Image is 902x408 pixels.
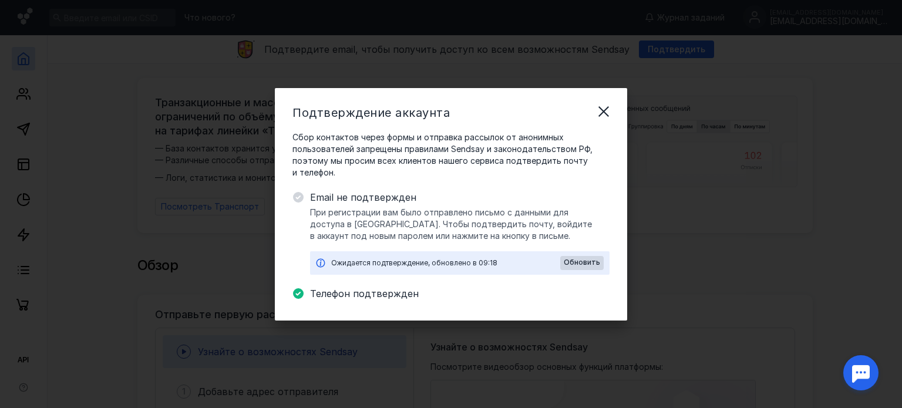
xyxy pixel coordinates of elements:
[331,257,560,269] div: Ожидается подтверждение, обновлено в 09:18
[310,286,610,301] span: Телефон подтвержден
[292,131,610,178] span: Сбор контактов через формы и отправка рассылок от анонимных пользователей запрещены правилами Sen...
[310,190,610,204] span: Email не подтвержден
[292,106,450,120] span: Подтверждение аккаунта
[560,256,604,270] button: Обновить
[564,258,600,267] span: Обновить
[310,207,610,242] span: При регистрации вам было отправлено письмо с данными для доступа в [GEOGRAPHIC_DATA]. Чтобы подтв...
